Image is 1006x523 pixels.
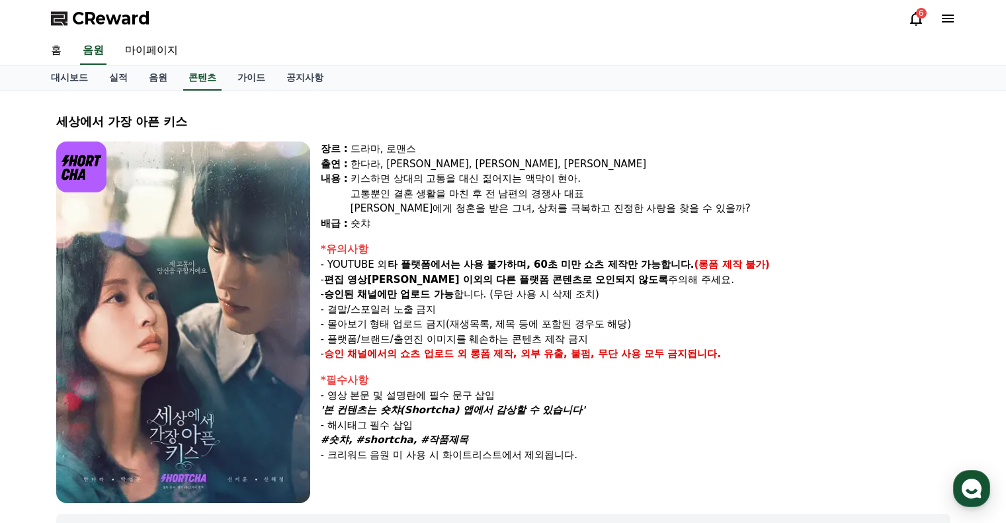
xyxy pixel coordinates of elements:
[321,241,950,257] div: *유의사항
[324,348,467,360] strong: 승인 채널에서의 쇼츠 업로드 외
[324,274,493,286] strong: 편집 영상[PERSON_NAME] 이외의
[321,272,950,288] p: - 주의해 주세요.
[351,201,950,216] div: [PERSON_NAME]에게 청혼을 받은 그녀, 상처를 극복하고 진정한 사랑을 찾을 수 있을까?
[321,332,950,347] p: - 플랫폼/브랜드/출연진 이미지를 훼손하는 콘텐츠 제작 금지
[40,37,72,65] a: 홈
[276,65,334,91] a: 공지사항
[470,348,722,360] strong: 롱폼 제작, 외부 유출, 불펌, 무단 사용 모두 금지됩니다.
[56,112,950,131] div: 세상에서 가장 아픈 키스
[351,186,950,202] div: 고통뿐인 결혼 생활을 마친 후 전 남편의 경쟁사 대표
[324,288,454,300] strong: 승인된 채널에만 업로드 가능
[321,171,348,216] div: 내용 :
[40,65,99,91] a: 대시보드
[321,317,950,332] p: - 몰아보기 형태 업로드 금지(재생목록, 제목 등에 포함된 경우도 해당)
[321,434,469,446] em: #숏챠, #shortcha, #작품제목
[72,8,150,29] span: CReward
[694,259,770,270] strong: (롱폼 제작 불가)
[916,8,927,19] div: 6
[321,418,950,433] p: - 해시태그 필수 삽입
[99,65,138,91] a: 실적
[321,257,950,272] p: - YOUTUBE 외
[351,171,950,186] div: 키스하면 상대의 고통을 대신 짊어지는 액막이 현아.
[321,141,348,157] div: 장르 :
[908,11,924,26] a: 6
[321,302,950,317] p: - 결말/스포일러 노출 금지
[321,404,585,416] em: '본 컨텐츠는 숏챠(Shortcha) 앱에서 감상할 수 있습니다'
[496,274,669,286] strong: 다른 플랫폼 콘텐츠로 오인되지 않도록
[388,259,694,270] strong: 타 플랫폼에서는 사용 불가하며, 60초 미만 쇼츠 제작만 가능합니다.
[138,65,178,91] a: 음원
[227,65,276,91] a: 가이드
[321,388,950,403] p: - 영상 본문 및 설명란에 필수 문구 삽입
[114,37,189,65] a: 마이페이지
[321,346,950,362] p: -
[351,141,950,157] div: 드라마, 로맨스
[321,287,950,302] p: - 합니다. (무단 사용 시 삭제 조치)
[51,8,150,29] a: CReward
[56,141,310,503] img: video
[321,157,348,172] div: 출연 :
[321,216,348,231] div: 배급 :
[351,216,950,231] div: 숏챠
[56,141,107,192] img: logo
[183,65,222,91] a: 콘텐츠
[321,372,950,388] div: *필수사항
[321,448,950,463] p: - 크리워드 음원 미 사용 시 화이트리스트에서 제외됩니다.
[80,37,106,65] a: 음원
[351,157,950,172] div: 한다라, [PERSON_NAME], [PERSON_NAME], [PERSON_NAME]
